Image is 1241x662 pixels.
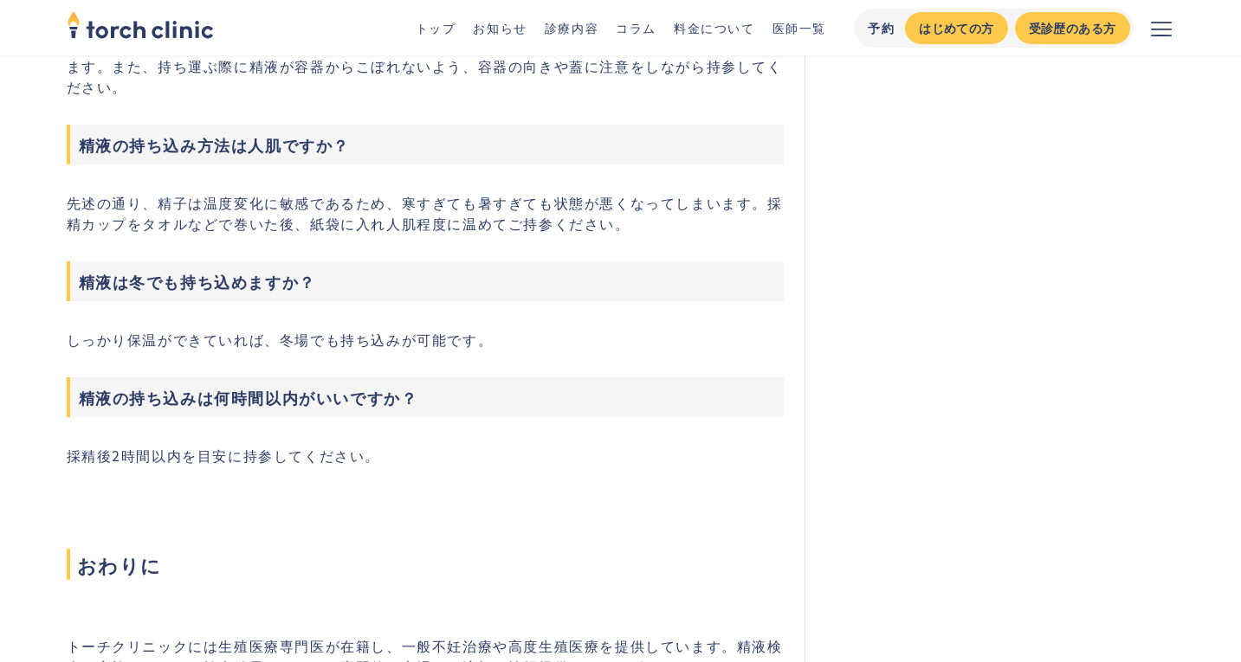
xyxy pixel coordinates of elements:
a: お知らせ [473,19,527,36]
a: 受診歴のある方 [1015,12,1130,44]
a: トップ [416,19,456,36]
img: torch clinic [67,5,214,43]
p: 先述の通り、精子は温度変化に敏感であるため、寒すぎても暑すぎても状態が悪くなってしまいます。採精カップをタオルなどで巻いた後、紙袋に入れ人肌程度に温めてご持参ください。 [67,192,785,234]
a: 医師一覧 [772,19,826,36]
p: しっかり保温ができていれば、冬場でも持ち込みが可能です。 [67,329,785,350]
h3: 精液の持ち込み方法は人肌ですか？ [67,125,785,164]
div: はじめての方 [919,19,993,37]
span: おわりに [67,549,785,580]
div: 予約 [868,19,895,37]
a: コラム [616,19,656,36]
h3: 精液の持ち込みは何時間以内がいいですか？ [67,377,785,417]
a: 診療内容 [545,19,598,36]
div: 受診歴のある方 [1029,19,1116,37]
a: home [67,12,214,43]
p: 採精後2時間以内を目安に持参してください。 [67,445,785,466]
a: 料金について [674,19,755,36]
a: はじめての方 [905,12,1007,44]
h3: 精液は冬でも持ち込めますか？ [67,261,785,301]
